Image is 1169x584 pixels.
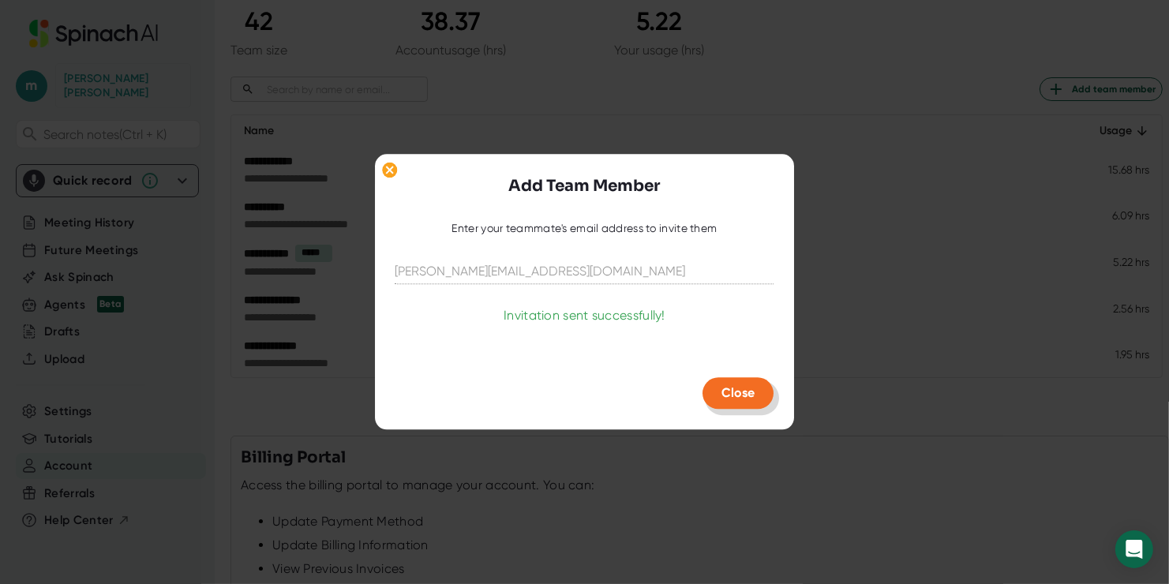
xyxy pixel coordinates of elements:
[395,260,774,285] input: kale@acme.co
[509,174,661,198] h3: Add Team Member
[722,386,755,401] span: Close
[703,378,774,410] button: Close
[1115,530,1153,568] div: Open Intercom Messenger
[452,222,718,236] div: Enter your teammate's email address to invite them
[504,309,665,324] div: Invitation sent successfully!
